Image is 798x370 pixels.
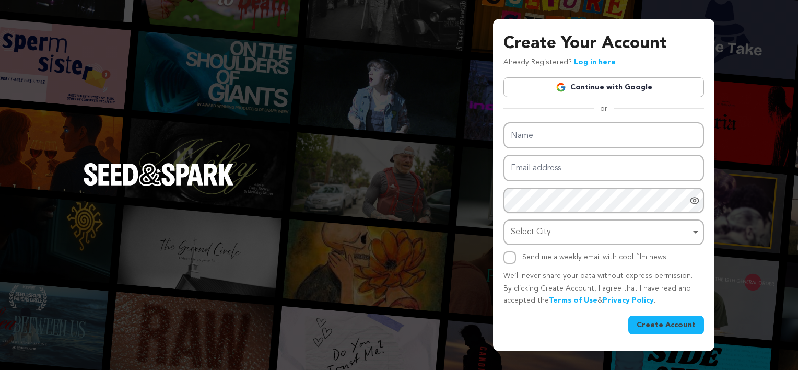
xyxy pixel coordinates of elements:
[549,297,597,304] a: Terms of Use
[689,195,700,206] a: Show password as plain text. Warning: this will display your password on the screen.
[522,253,666,261] label: Send me a weekly email with cool film news
[503,56,616,69] p: Already Registered?
[84,163,234,207] a: Seed&Spark Homepage
[84,163,234,186] img: Seed&Spark Logo
[603,297,654,304] a: Privacy Policy
[628,316,704,334] button: Create Account
[511,225,690,240] div: Select City
[503,122,704,149] input: Name
[503,270,704,307] p: We’ll never share your data without express permission. By clicking Create Account, I agree that ...
[594,103,614,114] span: or
[503,31,704,56] h3: Create Your Account
[556,82,566,92] img: Google logo
[503,77,704,97] a: Continue with Google
[503,155,704,181] input: Email address
[574,59,616,66] a: Log in here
